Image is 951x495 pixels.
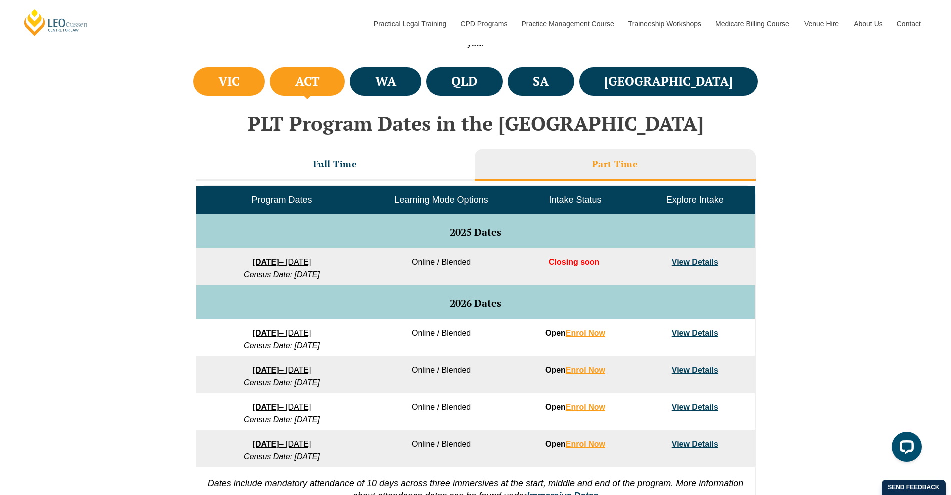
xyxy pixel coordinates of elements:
h4: WA [375,73,396,90]
strong: Open [545,329,605,337]
a: Enrol Now [566,366,605,374]
strong: Open [545,366,605,374]
em: Census Date: [DATE] [244,341,320,350]
iframe: LiveChat chat widget [884,428,926,470]
strong: [DATE] [253,403,279,411]
strong: [DATE] [253,440,279,448]
a: View Details [672,366,718,374]
h3: Part Time [592,158,638,170]
a: Venue Hire [797,2,846,45]
a: Medicare Billing Course [708,2,797,45]
a: [DATE]– [DATE] [253,440,311,448]
a: [PERSON_NAME] Centre for Law [23,8,89,37]
a: Contact [889,2,928,45]
a: View Details [672,403,718,411]
em: Census Date: [DATE] [244,378,320,387]
a: [DATE]– [DATE] [253,258,311,266]
span: Explore Intake [666,195,724,205]
strong: [DATE] [253,366,279,374]
strong: Open [545,440,605,448]
h4: SA [533,73,549,90]
h2: PLT Program Dates in the [GEOGRAPHIC_DATA] [191,112,761,134]
a: [DATE]– [DATE] [253,366,311,374]
h4: [GEOGRAPHIC_DATA] [604,73,733,90]
a: View Details [672,329,718,337]
span: 2025 Dates [450,225,501,239]
em: Census Date: [DATE] [244,452,320,461]
td: Online / Blended [367,393,515,430]
span: Closing soon [549,258,599,266]
a: About Us [846,2,889,45]
a: Traineeship Workshops [621,2,708,45]
a: Practice Management Course [514,2,621,45]
h3: Full Time [313,158,357,170]
td: Online / Blended [367,356,515,393]
strong: Open [545,403,605,411]
strong: [DATE] [253,258,279,266]
td: Online / Blended [367,430,515,467]
a: Enrol Now [566,440,605,448]
span: Program Dates [251,195,312,205]
span: Intake Status [549,195,601,205]
em: Census Date: [DATE] [244,415,320,424]
a: [DATE]– [DATE] [253,329,311,337]
h4: QLD [451,73,477,90]
a: Enrol Now [566,329,605,337]
a: Enrol Now [566,403,605,411]
span: Learning Mode Options [395,195,488,205]
a: CPD Programs [453,2,514,45]
strong: [DATE] [253,329,279,337]
a: View Details [672,258,718,266]
a: [DATE]– [DATE] [253,403,311,411]
h4: ACT [295,73,320,90]
span: 2026 Dates [450,296,501,310]
a: View Details [672,440,718,448]
h4: VIC [218,73,240,90]
em: Census Date: [DATE] [244,270,320,279]
td: Online / Blended [367,248,515,285]
td: Online / Blended [367,319,515,356]
a: Practical Legal Training [366,2,453,45]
